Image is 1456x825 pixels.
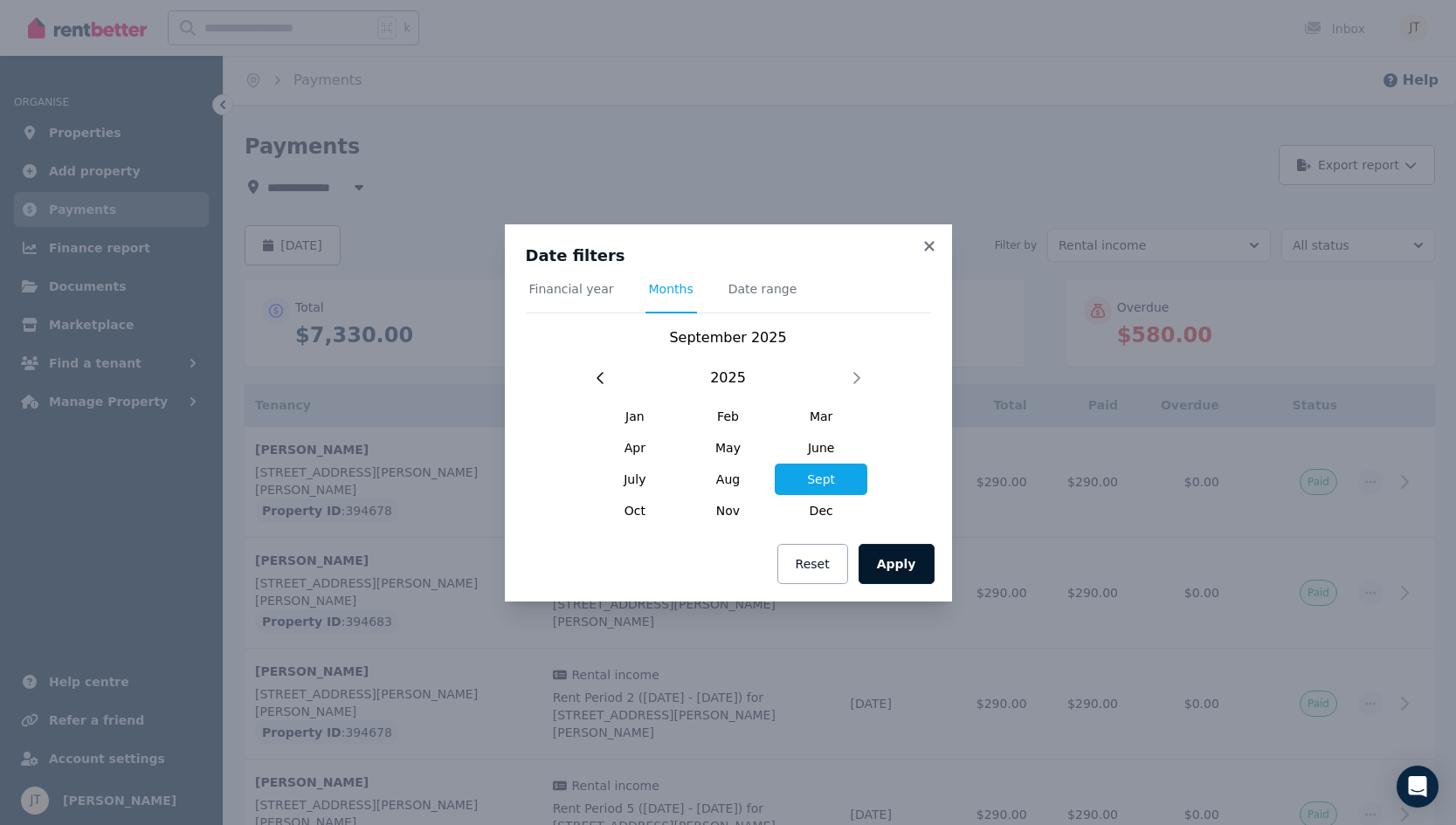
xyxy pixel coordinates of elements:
span: Date range [728,280,797,298]
span: Financial year [529,280,614,298]
span: Aug [681,464,775,495]
span: Dec [775,495,868,526]
span: Jan [589,401,682,432]
nav: Tabs [526,280,931,313]
span: Apr [589,432,682,464]
span: Sept [775,464,868,495]
h3: Date filters [526,245,931,266]
span: Feb [681,401,775,432]
span: Months [649,280,693,298]
span: September 2025 [669,329,786,346]
span: 2025 [710,368,746,388]
span: July [589,464,682,495]
button: Apply [859,544,935,584]
span: May [681,432,775,464]
span: Mar [775,401,868,432]
span: June [775,432,868,464]
span: Oct [589,495,682,526]
button: Reset [777,544,848,584]
span: Nov [681,495,775,526]
div: Open Intercom Messenger [1397,766,1439,808]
